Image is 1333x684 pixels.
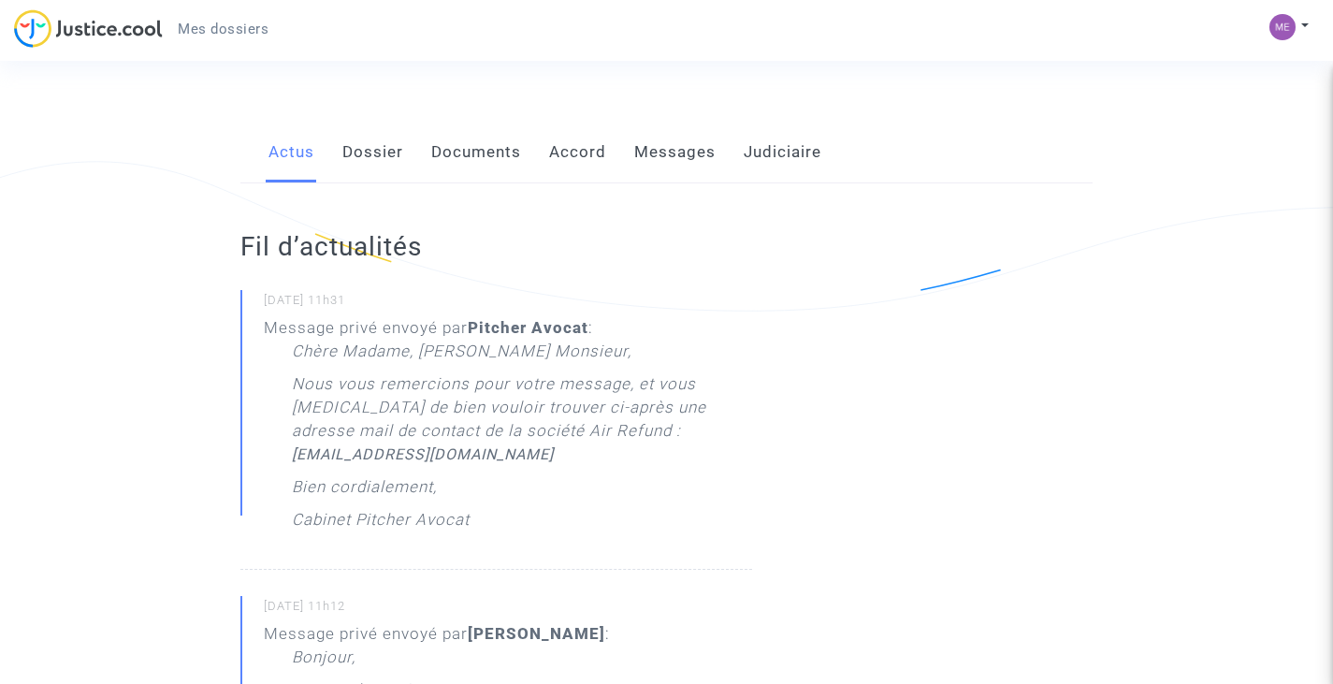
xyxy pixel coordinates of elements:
[240,230,752,263] h2: Fil d’actualités
[14,9,163,48] img: jc-logo.svg
[163,15,283,43] a: Mes dossiers
[292,475,437,508] p: Bien cordialement,
[468,318,588,337] b: Pitcher Avocat
[1269,14,1296,40] img: 0e6babf2e59a3a76acd5968722141fc2
[264,316,752,541] div: Message privé envoyé par :
[549,122,606,183] a: Accord
[292,445,554,463] a: [EMAIL_ADDRESS][DOMAIN_NAME]
[634,122,716,183] a: Messages
[292,340,631,372] p: Chère Madame, [PERSON_NAME] Monsieur,
[744,122,821,183] a: Judiciaire
[342,122,403,183] a: Dossier
[264,292,752,316] small: [DATE] 11h31
[292,646,355,678] p: Bonjour,
[468,624,605,643] b: [PERSON_NAME]
[178,21,268,37] span: Mes dossiers
[292,372,752,475] p: Nous vous remercions pour votre message, et vous [MEDICAL_DATA] de bien vouloir trouver ci-après ...
[264,598,752,622] small: [DATE] 11h12
[292,508,470,541] p: Cabinet Pitcher Avocat
[268,122,314,183] a: Actus
[431,122,521,183] a: Documents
